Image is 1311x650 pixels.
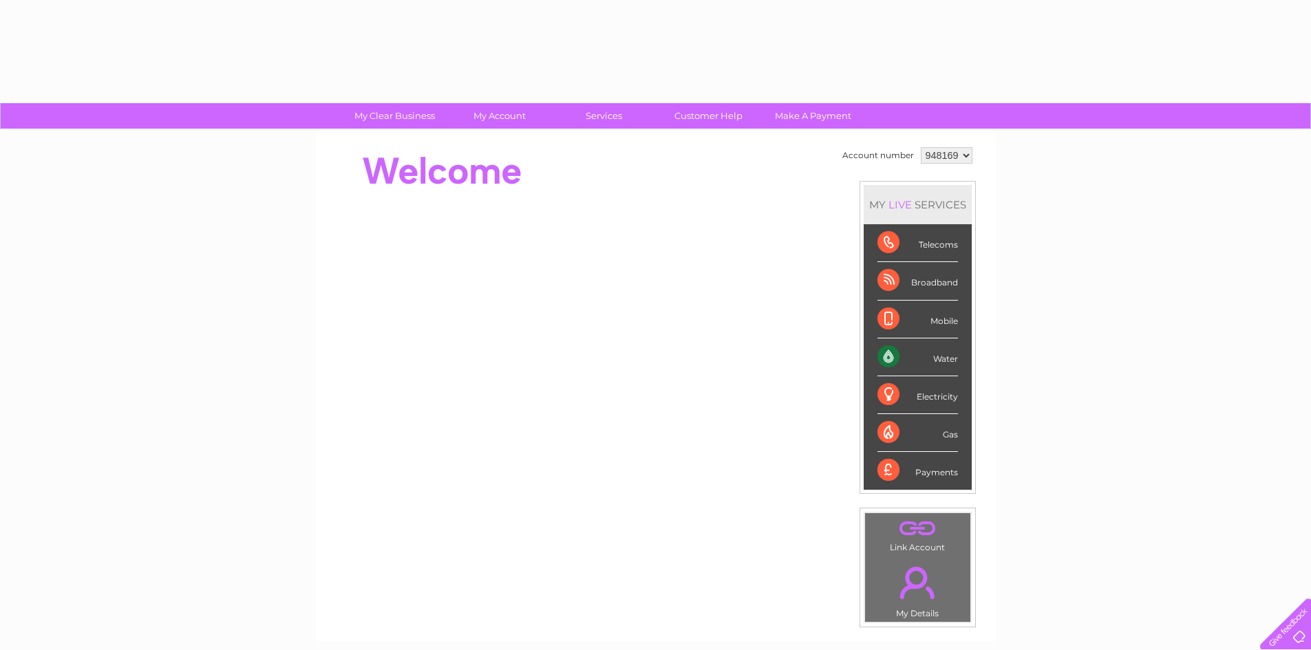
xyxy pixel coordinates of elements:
[877,376,958,414] div: Electricity
[868,517,967,541] a: .
[338,103,451,129] a: My Clear Business
[864,185,972,224] div: MY SERVICES
[877,224,958,262] div: Telecoms
[443,103,556,129] a: My Account
[886,198,915,211] div: LIVE
[839,144,917,167] td: Account number
[868,559,967,607] a: .
[877,301,958,338] div: Mobile
[877,262,958,300] div: Broadband
[877,414,958,452] div: Gas
[652,103,765,129] a: Customer Help
[864,512,971,556] td: Link Account
[756,103,870,129] a: Make A Payment
[547,103,661,129] a: Services
[877,338,958,376] div: Water
[864,555,971,622] td: My Details
[877,452,958,489] div: Payments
